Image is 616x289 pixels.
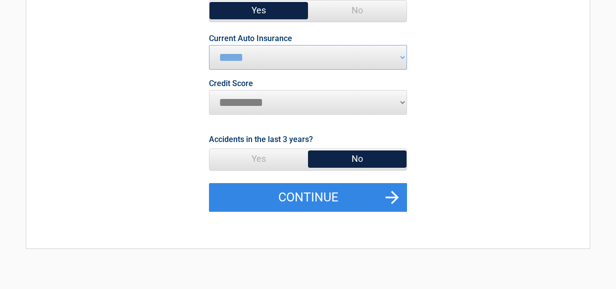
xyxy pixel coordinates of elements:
[209,35,292,43] label: Current Auto Insurance
[209,80,253,88] label: Credit Score
[209,183,407,212] button: Continue
[308,0,407,20] span: No
[308,149,407,169] span: No
[209,133,313,146] label: Accidents in the last 3 years?
[209,0,308,20] span: Yes
[209,149,308,169] span: Yes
